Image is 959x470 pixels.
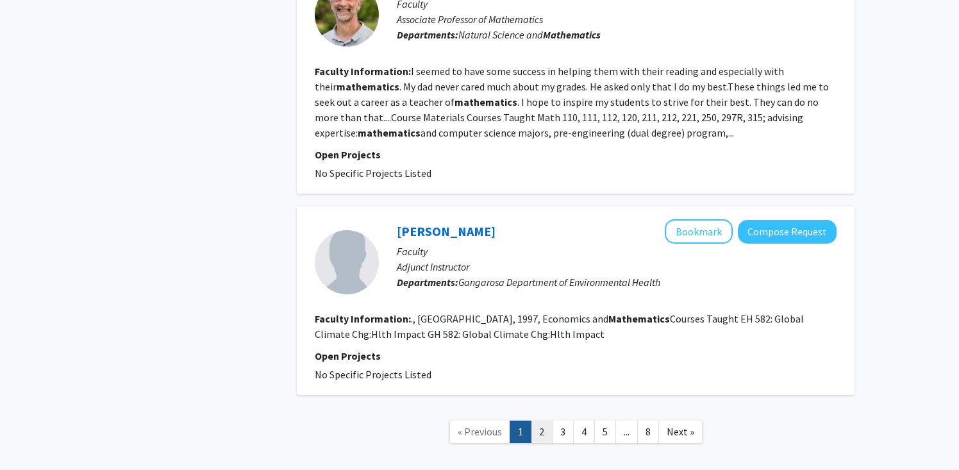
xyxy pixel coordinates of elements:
[738,220,837,244] button: Compose Request to Shubhayu Saha
[397,244,837,259] p: Faculty
[449,421,510,443] a: Previous Page
[543,28,601,41] b: Mathematics
[458,425,502,438] span: « Previous
[315,312,411,325] b: Faculty Information:
[337,80,399,93] b: mathematics
[531,421,553,443] a: 2
[315,348,837,364] p: Open Projects
[454,96,517,108] b: mathematics
[552,421,574,443] a: 3
[665,219,733,244] button: Add Shubhayu Saha to Bookmarks
[10,412,54,460] iframe: Chat
[458,28,601,41] span: Natural Science and
[315,147,837,162] p: Open Projects
[658,421,703,443] a: Next
[315,368,431,381] span: No Specific Projects Listed
[458,276,660,289] span: Gangarosa Department of Environmental Health
[624,425,630,438] span: ...
[397,259,837,274] p: Adjunct Instructor
[608,312,670,325] b: Mathematics
[397,223,496,239] a: [PERSON_NAME]
[667,425,694,438] span: Next »
[315,65,829,139] fg-read-more: I seemed to have some success in helping them with their reading and especially with their . My d...
[397,28,458,41] b: Departments:
[510,421,531,443] a: 1
[637,421,659,443] a: 8
[397,12,837,27] p: Associate Professor of Mathematics
[573,421,595,443] a: 4
[315,312,804,340] fg-read-more: ., [GEOGRAPHIC_DATA], 1997, Economics and Courses Taught EH 582: Global Climate Chg:Hlth Impact G...
[315,167,431,180] span: No Specific Projects Listed
[397,276,458,289] b: Departments:
[315,65,411,78] b: Faculty Information:
[594,421,616,443] a: 5
[358,126,421,139] b: mathematics
[297,408,855,460] nav: Page navigation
